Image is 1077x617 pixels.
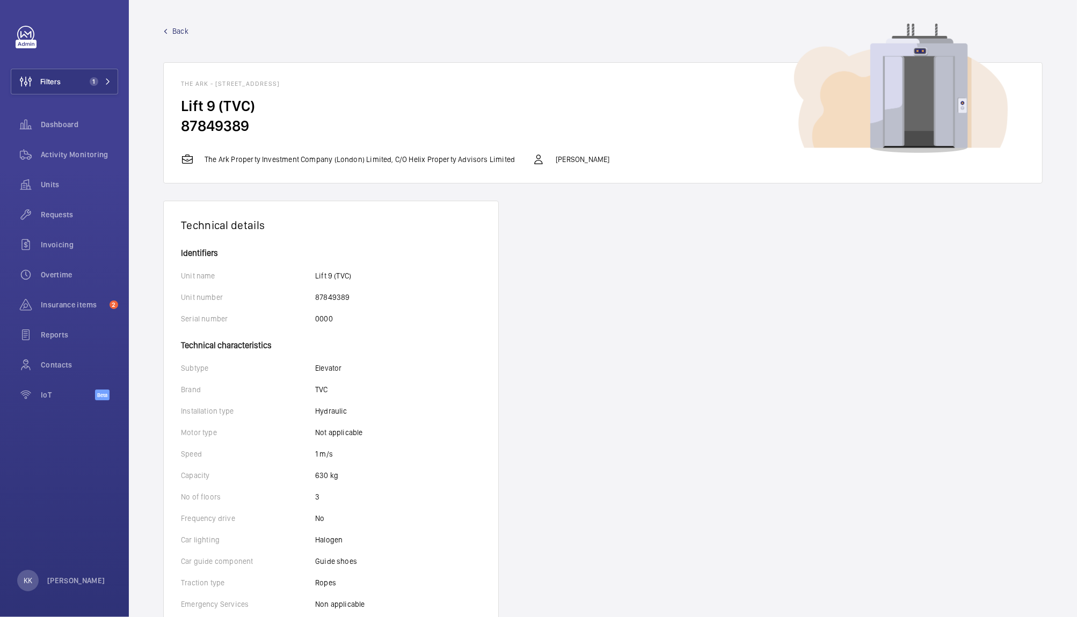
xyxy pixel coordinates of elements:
[205,154,515,165] p: The Ark Property Investment Company (London) Limited, C/O Helix Property Advisors Limited
[172,26,188,36] span: Back
[315,292,350,303] p: 87849389
[181,470,315,481] p: Capacity
[181,313,315,324] p: Serial number
[181,449,315,459] p: Speed
[794,24,1008,153] img: device image
[181,513,315,524] p: Frequency drive
[181,491,315,502] p: No of floors
[181,218,481,232] h1: Technical details
[95,390,110,400] span: Beta
[315,363,341,373] p: Elevator
[315,470,338,481] p: 630 kg
[181,556,315,567] p: Car guide component
[41,390,95,400] span: IoT
[181,599,315,609] p: Emergency Services
[41,269,118,280] span: Overtime
[181,335,481,350] h4: Technical characteristics
[41,329,118,340] span: Reports
[181,427,315,438] p: Motor type
[41,119,118,130] span: Dashboard
[47,575,105,586] p: [PERSON_NAME]
[556,154,609,165] p: [PERSON_NAME]
[315,513,324,524] p: No
[41,149,118,160] span: Activity Monitoring
[181,534,315,545] p: Car lighting
[181,363,315,373] p: Subtype
[181,384,315,395] p: Brand
[41,239,118,250] span: Invoicing
[24,575,32,586] p: KK
[90,77,98,86] span: 1
[315,599,365,609] p: Non applicable
[40,76,61,87] span: Filters
[315,270,351,281] p: Lift 9 (TVC)
[315,577,336,588] p: Ropes
[315,313,333,324] p: 0000
[315,427,363,438] p: Not applicable
[181,80,1025,87] h1: The Ark - [STREET_ADDRESS]
[315,449,333,459] p: 1 m/s
[181,96,1025,116] h2: Lift 9 (TVC)
[181,577,315,588] p: Traction type
[110,300,118,309] span: 2
[41,179,118,190] span: Units
[41,359,118,370] span: Contacts
[315,406,347,416] p: Hydraulic
[181,292,315,303] p: Unit number
[315,491,319,502] p: 3
[315,384,328,395] p: TVC
[181,249,481,258] h4: Identifiers
[315,556,357,567] p: Guide shoes
[181,270,315,281] p: Unit name
[181,406,315,416] p: Installation type
[315,534,343,545] p: Halogen
[41,209,118,220] span: Requests
[181,116,1025,136] h2: 87849389
[11,69,118,94] button: Filters1
[41,299,105,310] span: Insurance items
